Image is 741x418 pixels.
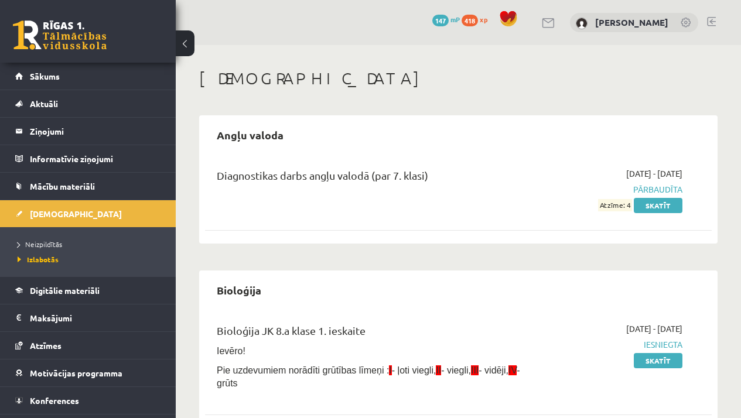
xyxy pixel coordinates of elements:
a: Aktuāli [15,90,161,117]
a: Mācību materiāli [15,173,161,200]
a: Informatīvie ziņojumi [15,145,161,172]
a: [PERSON_NAME] [595,16,668,28]
h2: Bioloģija [205,276,273,304]
legend: Maksājumi [30,304,161,331]
span: Ievēro! [217,346,245,356]
a: Skatīt [634,198,682,213]
span: Atzīme: 4 [598,199,632,211]
span: IV [508,365,517,375]
span: II [436,365,441,375]
a: 418 xp [462,15,493,24]
span: Pārbaudīta [539,183,682,196]
span: Motivācijas programma [30,368,122,378]
span: Aktuāli [30,98,58,109]
a: Ziņojumi [15,118,161,145]
span: Iesniegta [539,338,682,351]
span: Digitālie materiāli [30,285,100,296]
span: Mācību materiāli [30,181,95,191]
span: III [471,365,479,375]
a: Sākums [15,63,161,90]
span: [DEMOGRAPHIC_DATA] [30,208,122,219]
legend: Ziņojumi [30,118,161,145]
span: Neizpildītās [18,239,62,249]
a: Izlabotās [18,254,164,265]
legend: Informatīvie ziņojumi [30,145,161,172]
a: Skatīt [634,353,682,368]
span: [DATE] - [DATE] [626,167,682,180]
span: Atzīmes [30,340,62,351]
span: Sākums [30,71,60,81]
span: Konferences [30,395,79,406]
span: mP [450,15,460,24]
div: Diagnostikas darbs angļu valodā (par 7. klasi) [217,167,521,189]
span: Pie uzdevumiem norādīti grūtības līmeņi : - ļoti viegli, - viegli, - vidēji, - grūts [217,365,520,388]
a: Motivācijas programma [15,359,161,386]
a: [DEMOGRAPHIC_DATA] [15,200,161,227]
span: 147 [432,15,449,26]
span: I [389,365,391,375]
span: [DATE] - [DATE] [626,323,682,335]
span: Izlabotās [18,255,59,264]
a: Maksājumi [15,304,161,331]
a: Neizpildītās [18,239,164,249]
span: xp [480,15,487,24]
a: Rīgas 1. Tālmācības vidusskola [13,20,107,50]
div: Bioloģija JK 8.a klase 1. ieskaite [217,323,521,344]
h1: [DEMOGRAPHIC_DATA] [199,68,718,88]
a: Konferences [15,387,161,414]
h2: Angļu valoda [205,121,295,149]
a: Atzīmes [15,332,161,359]
img: Marija Vorobeja [576,18,588,29]
a: Digitālie materiāli [15,277,161,304]
span: 418 [462,15,478,26]
a: 147 mP [432,15,460,24]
